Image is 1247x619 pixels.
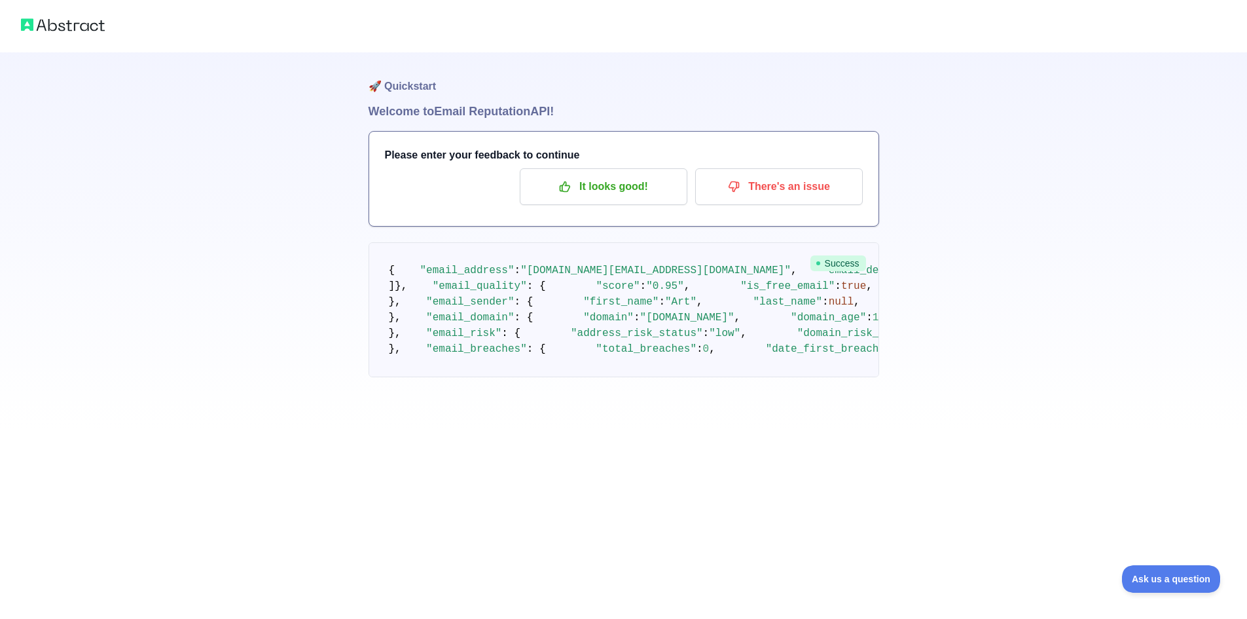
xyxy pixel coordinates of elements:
[389,265,395,276] span: {
[822,296,829,308] span: :
[659,296,665,308] span: :
[740,328,747,339] span: ,
[426,312,514,324] span: "email_domain"
[646,280,684,292] span: "0.95"
[640,280,647,292] span: :
[385,147,863,163] h3: Please enter your feedback to continue
[530,176,678,198] p: It looks good!
[520,168,687,205] button: It looks good!
[873,312,904,324] span: 10974
[420,265,515,276] span: "email_address"
[501,328,520,339] span: : {
[640,312,734,324] span: "[DOMAIN_NAME]"
[426,343,527,355] span: "email_breaches"
[515,265,521,276] span: :
[21,16,105,34] img: Abstract logo
[791,312,866,324] span: "domain_age"
[709,328,740,339] span: "low"
[583,312,634,324] span: "domain"
[571,328,703,339] span: "address_risk_status"
[791,265,797,276] span: ,
[515,312,533,324] span: : {
[1122,565,1221,593] iframe: Toggle Customer Support
[527,343,546,355] span: : {
[835,280,841,292] span: :
[810,255,866,271] span: Success
[515,296,533,308] span: : {
[596,343,696,355] span: "total_breaches"
[734,312,741,324] span: ,
[709,343,715,355] span: ,
[583,296,659,308] span: "first_name"
[520,265,791,276] span: "[DOMAIN_NAME][EMAIL_ADDRESS][DOMAIN_NAME]"
[866,312,873,324] span: :
[369,102,879,121] h1: Welcome to Email Reputation API!
[426,328,501,339] span: "email_risk"
[665,296,696,308] span: "Art"
[866,280,873,292] span: ,
[841,280,866,292] span: true
[753,296,822,308] span: "last_name"
[369,52,879,102] h1: 🚀 Quickstart
[696,343,703,355] span: :
[705,176,853,198] p: There's an issue
[426,296,514,308] span: "email_sender"
[634,312,640,324] span: :
[740,280,835,292] span: "is_free_email"
[829,296,854,308] span: null
[797,328,923,339] span: "domain_risk_status"
[703,343,710,355] span: 0
[684,280,691,292] span: ,
[596,280,640,292] span: "score"
[695,168,863,205] button: There's an issue
[433,280,527,292] span: "email_quality"
[696,296,703,308] span: ,
[527,280,546,292] span: : {
[766,343,898,355] span: "date_first_breached"
[703,328,710,339] span: :
[854,296,860,308] span: ,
